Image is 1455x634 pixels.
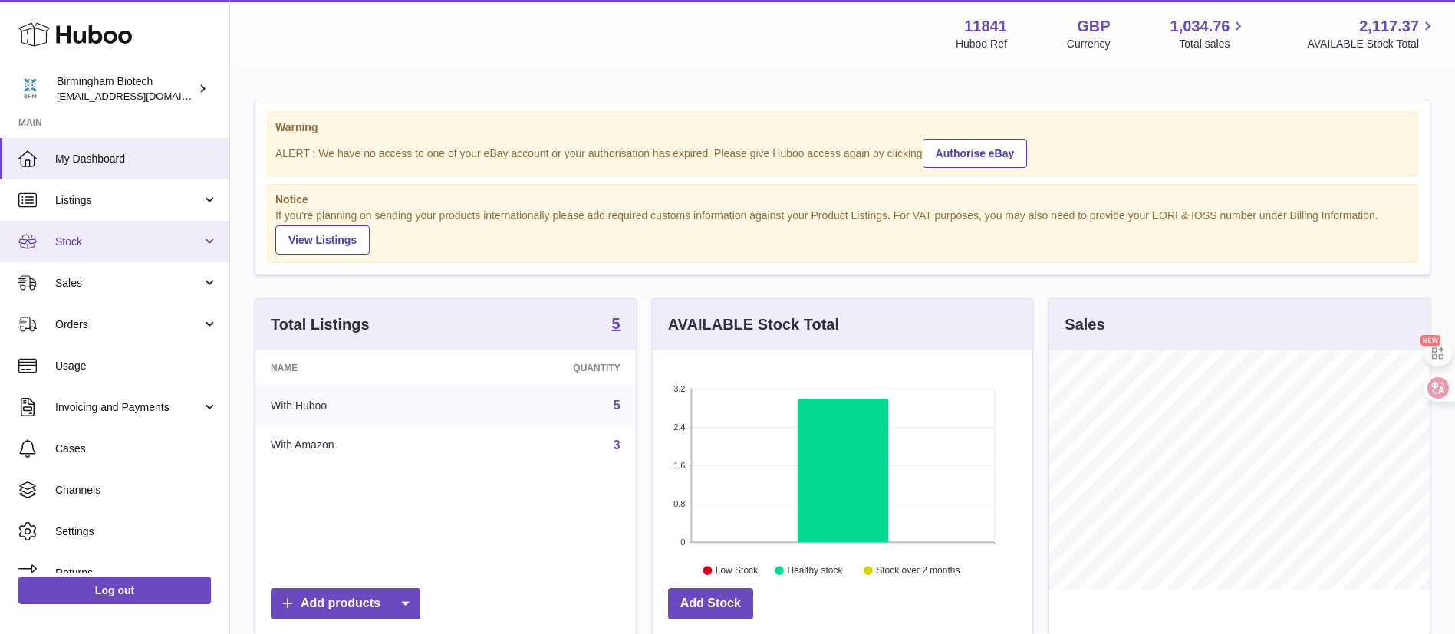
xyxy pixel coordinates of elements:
[1179,37,1247,51] span: Total sales
[1077,16,1110,37] strong: GBP
[923,139,1028,168] a: Authorise eBay
[57,90,225,102] span: [EMAIL_ADDRESS][DOMAIN_NAME]
[55,152,218,166] span: My Dashboard
[612,316,621,331] strong: 5
[271,588,420,619] a: Add products
[55,524,218,539] span: Settings
[55,359,218,373] span: Usage
[673,422,685,432] text: 2.4
[275,209,1410,255] div: If you're planning on sending your products internationally please add required customs informati...
[668,314,839,335] h3: AVAILABLE Stock Total
[275,120,1410,135] strong: Warning
[673,499,685,508] text: 0.8
[255,425,463,465] td: With Amazon
[255,386,463,425] td: With Huboo
[1307,16,1437,51] a: 2,117.37 AVAILABLE Stock Total
[463,350,635,386] th: Quantity
[673,461,685,470] text: 1.6
[956,37,1007,51] div: Huboo Ref
[1170,16,1248,51] a: 1,034.76 Total sales
[716,566,759,577] text: Low Stock
[255,350,463,386] th: Name
[1065,314,1104,335] h3: Sales
[1067,37,1111,51] div: Currency
[18,577,211,604] a: Log out
[57,74,195,103] div: Birmingham Biotech
[55,193,202,208] span: Listings
[1170,16,1230,37] span: 1,034.76
[1359,16,1419,37] span: 2,117.37
[55,276,202,291] span: Sales
[673,384,685,393] text: 3.2
[275,225,370,255] a: View Listings
[55,483,218,498] span: Channels
[612,316,621,334] a: 5
[55,442,218,456] span: Cases
[680,537,685,547] text: 0
[964,16,1007,37] strong: 11841
[275,192,1410,207] strong: Notice
[876,566,960,577] text: Stock over 2 months
[668,588,753,619] a: Add Stock
[614,399,621,412] a: 5
[275,136,1410,168] div: ALERT : We have no access to one of your eBay account or your authorisation has expired. Please g...
[55,566,218,580] span: Returns
[787,566,843,577] text: Healthy stock
[1307,37,1437,51] span: AVAILABLE Stock Total
[55,400,202,415] span: Invoicing and Payments
[55,235,202,249] span: Stock
[614,439,621,452] a: 3
[18,77,41,100] img: m.hsu@birminghambiotech.co.uk
[271,314,370,335] h3: Total Listings
[55,317,202,332] span: Orders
